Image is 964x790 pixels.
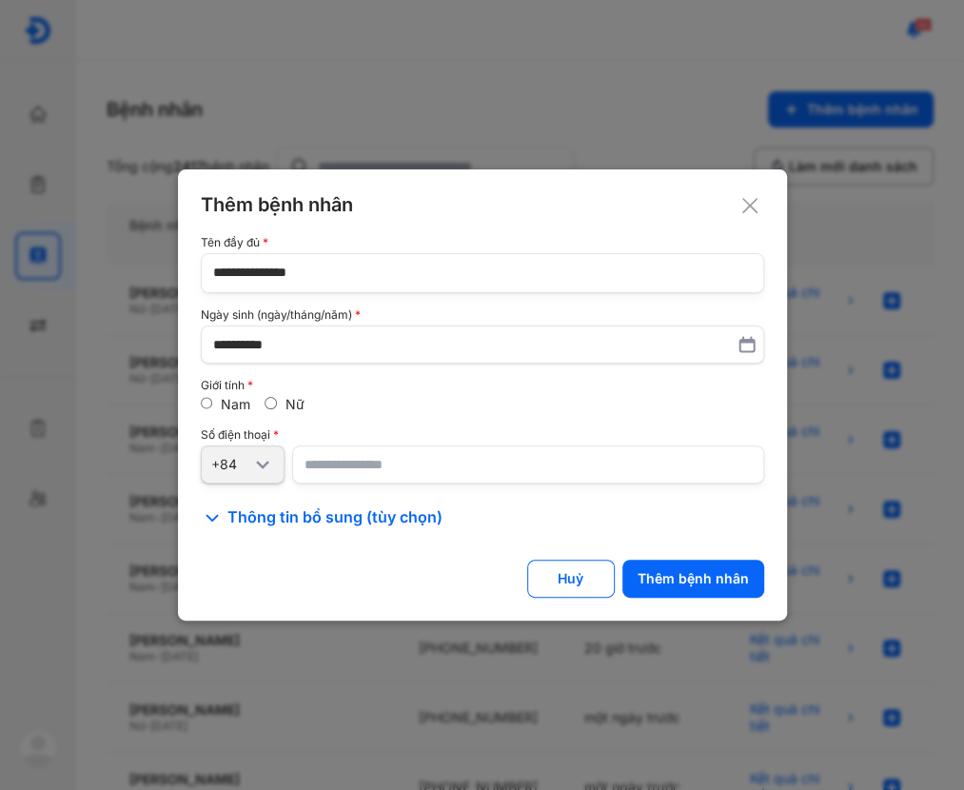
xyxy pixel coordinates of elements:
[527,560,615,598] button: Huỷ
[638,570,749,587] div: Thêm bệnh nhân
[201,192,764,217] div: Thêm bệnh nhân
[220,396,249,412] label: Nam
[201,236,764,249] div: Tên đầy đủ
[201,308,764,322] div: Ngày sinh (ngày/tháng/năm)
[285,396,304,412] label: Nữ
[201,379,764,392] div: Giới tính
[201,428,764,442] div: Số điện thoại
[211,456,251,473] div: +84
[622,560,764,598] button: Thêm bệnh nhân
[227,506,443,529] span: Thông tin bổ sung (tùy chọn)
